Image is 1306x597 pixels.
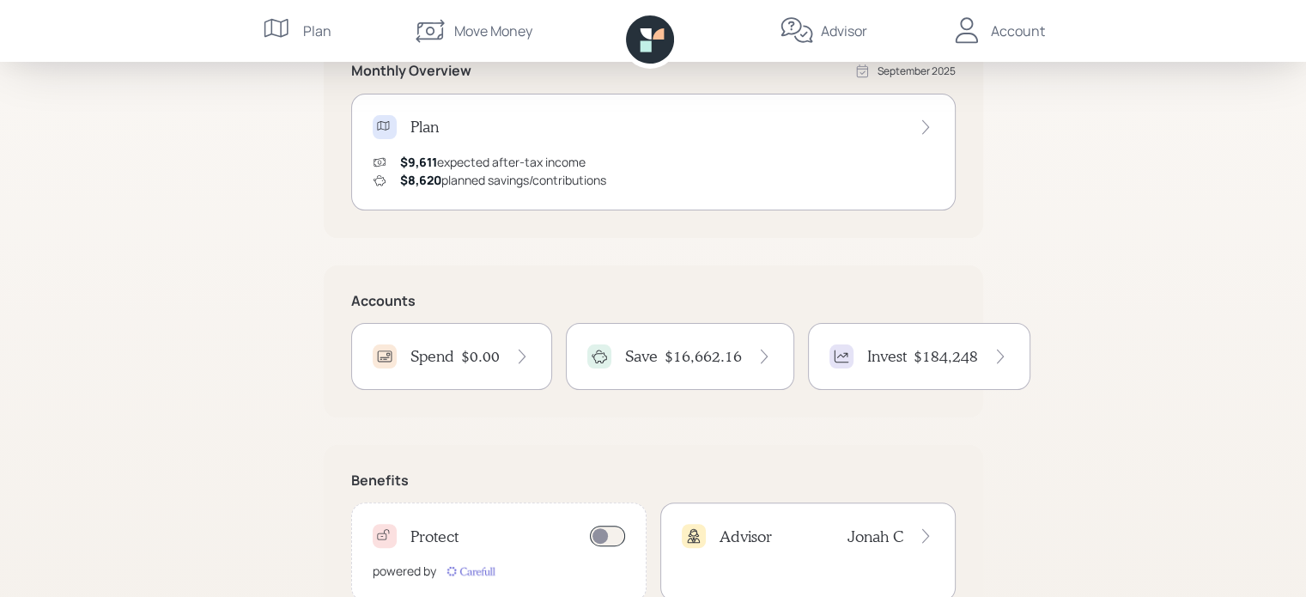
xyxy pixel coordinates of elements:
div: September 2025 [878,64,956,79]
h4: $0.00 [461,347,500,366]
div: Advisor [821,21,867,41]
h4: $16,662.16 [665,347,742,366]
div: Account [991,21,1045,41]
h5: Accounts [351,293,956,309]
div: planned savings/contributions [400,171,606,189]
h4: $184,248 [914,347,978,366]
div: expected after-tax income [400,153,586,171]
h4: Plan [410,118,439,137]
img: carefull-M2HCGCDH.digested.png [443,563,498,580]
h4: Advisor [720,527,772,546]
h5: Benefits [351,472,956,489]
h4: Invest [867,347,907,366]
div: powered by [373,562,436,580]
h4: Save [625,347,658,366]
span: $9,611 [400,154,437,170]
div: Move Money [454,21,532,41]
h5: Monthly Overview [351,63,471,79]
h4: Jonah C [847,527,903,546]
h4: Protect [410,527,459,546]
span: $8,620 [400,172,441,188]
h4: Spend [410,347,454,366]
div: Plan [303,21,331,41]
